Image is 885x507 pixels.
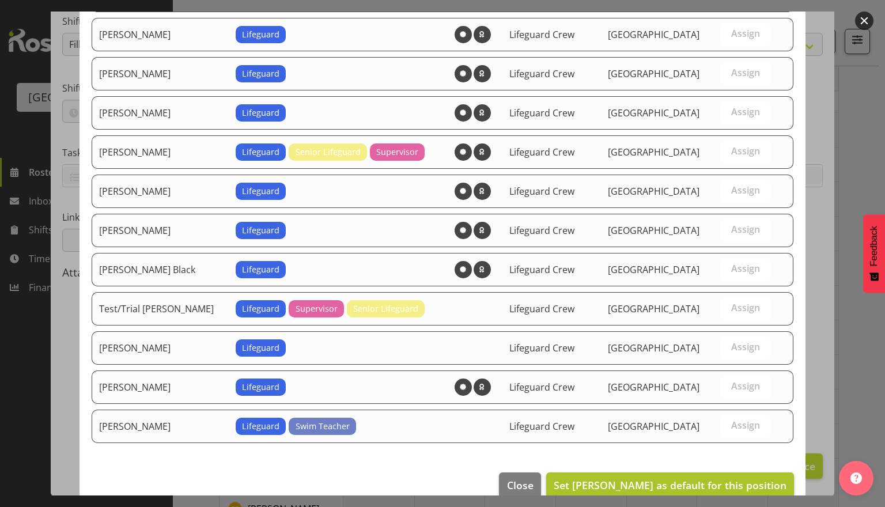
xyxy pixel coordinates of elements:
[92,18,229,51] td: [PERSON_NAME]
[242,185,279,198] span: Lifeguard
[509,263,574,276] span: Lifeguard Crew
[92,135,229,169] td: [PERSON_NAME]
[353,302,418,315] span: Senior Lifeguard
[509,302,574,315] span: Lifeguard Crew
[92,292,229,326] td: Test/Trial [PERSON_NAME]
[731,106,760,118] span: Assign
[92,370,229,404] td: [PERSON_NAME]
[731,224,760,235] span: Assign
[296,146,361,158] span: Senior Lifeguard
[731,67,760,78] span: Assign
[92,57,229,90] td: [PERSON_NAME]
[731,28,760,39] span: Assign
[608,107,699,119] span: [GEOGRAPHIC_DATA]
[242,146,279,158] span: Lifeguard
[509,381,574,394] span: Lifeguard Crew
[242,381,279,394] span: Lifeguard
[546,472,794,498] button: Set [PERSON_NAME] as default for this position
[731,263,760,274] span: Assign
[242,302,279,315] span: Lifeguard
[731,184,760,196] span: Assign
[731,380,760,392] span: Assign
[509,67,574,80] span: Lifeguard Crew
[296,302,338,315] span: Supervisor
[507,478,534,493] span: Close
[608,224,699,237] span: [GEOGRAPHIC_DATA]
[608,381,699,394] span: [GEOGRAPHIC_DATA]
[92,175,229,208] td: [PERSON_NAME]
[850,472,862,484] img: help-xxl-2.png
[608,263,699,276] span: [GEOGRAPHIC_DATA]
[608,67,699,80] span: [GEOGRAPHIC_DATA]
[869,226,879,266] span: Feedback
[731,302,760,313] span: Assign
[731,419,760,431] span: Assign
[296,420,350,433] span: Swim Teacher
[608,342,699,354] span: [GEOGRAPHIC_DATA]
[554,478,786,492] span: Set [PERSON_NAME] as default for this position
[242,420,279,433] span: Lifeguard
[499,472,540,498] button: Close
[242,342,279,354] span: Lifeguard
[608,146,699,158] span: [GEOGRAPHIC_DATA]
[608,302,699,315] span: [GEOGRAPHIC_DATA]
[509,146,574,158] span: Lifeguard Crew
[376,146,418,158] span: Supervisor
[242,263,279,276] span: Lifeguard
[242,28,279,41] span: Lifeguard
[242,107,279,119] span: Lifeguard
[509,185,574,198] span: Lifeguard Crew
[92,410,229,443] td: [PERSON_NAME]
[731,341,760,353] span: Assign
[92,214,229,247] td: [PERSON_NAME]
[242,67,279,80] span: Lifeguard
[509,224,574,237] span: Lifeguard Crew
[509,107,574,119] span: Lifeguard Crew
[509,28,574,41] span: Lifeguard Crew
[608,420,699,433] span: [GEOGRAPHIC_DATA]
[509,342,574,354] span: Lifeguard Crew
[92,96,229,130] td: [PERSON_NAME]
[608,28,699,41] span: [GEOGRAPHIC_DATA]
[731,145,760,157] span: Assign
[92,331,229,365] td: [PERSON_NAME]
[242,224,279,237] span: Lifeguard
[608,185,699,198] span: [GEOGRAPHIC_DATA]
[863,214,885,293] button: Feedback - Show survey
[92,253,229,286] td: [PERSON_NAME] Black
[509,420,574,433] span: Lifeguard Crew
